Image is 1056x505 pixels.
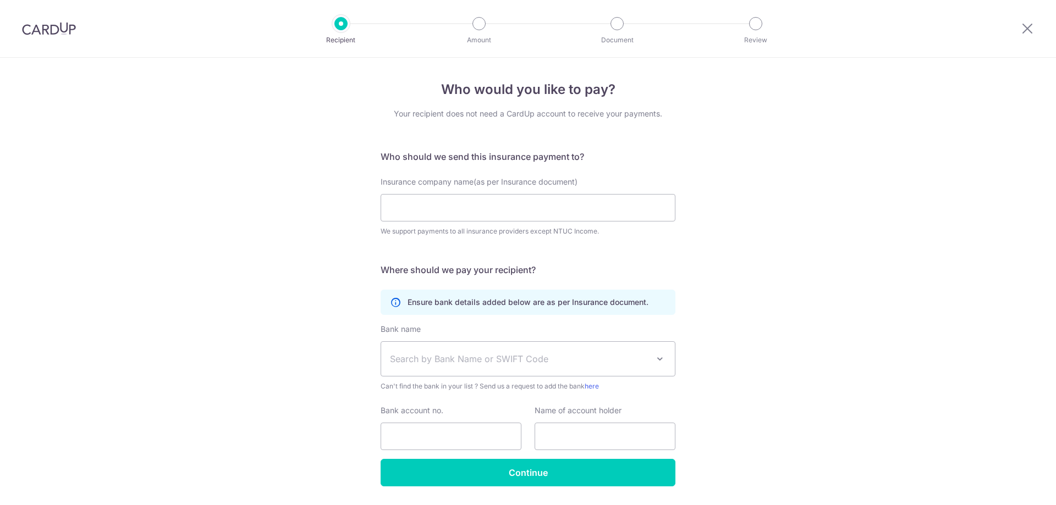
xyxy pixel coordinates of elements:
[585,382,599,390] a: here
[381,381,675,392] span: Can't find the bank in your list ? Send us a request to add the bank
[22,22,76,35] img: CardUp
[381,226,675,237] div: We support payments to all insurance providers except NTUC Income.
[25,8,47,18] span: Help
[381,459,675,486] input: Continue
[381,324,421,335] label: Bank name
[381,150,675,163] h5: Who should we send this insurance payment to?
[381,80,675,99] h4: Who would you like to pay?
[408,297,648,308] p: Ensure bank details added below are as per Insurance document.
[715,35,796,46] p: Review
[381,108,675,119] div: Your recipient does not need a CardUp account to receive your payments.
[576,35,658,46] p: Document
[381,263,675,276] h5: Where should we pay your recipient?
[535,405,621,416] label: Name of account holder
[390,352,648,365] span: Search by Bank Name or SWIFT Code
[438,35,520,46] p: Amount
[300,35,382,46] p: Recipient
[381,405,443,416] label: Bank account no.
[381,177,577,186] span: Insurance company name(as per Insurance document)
